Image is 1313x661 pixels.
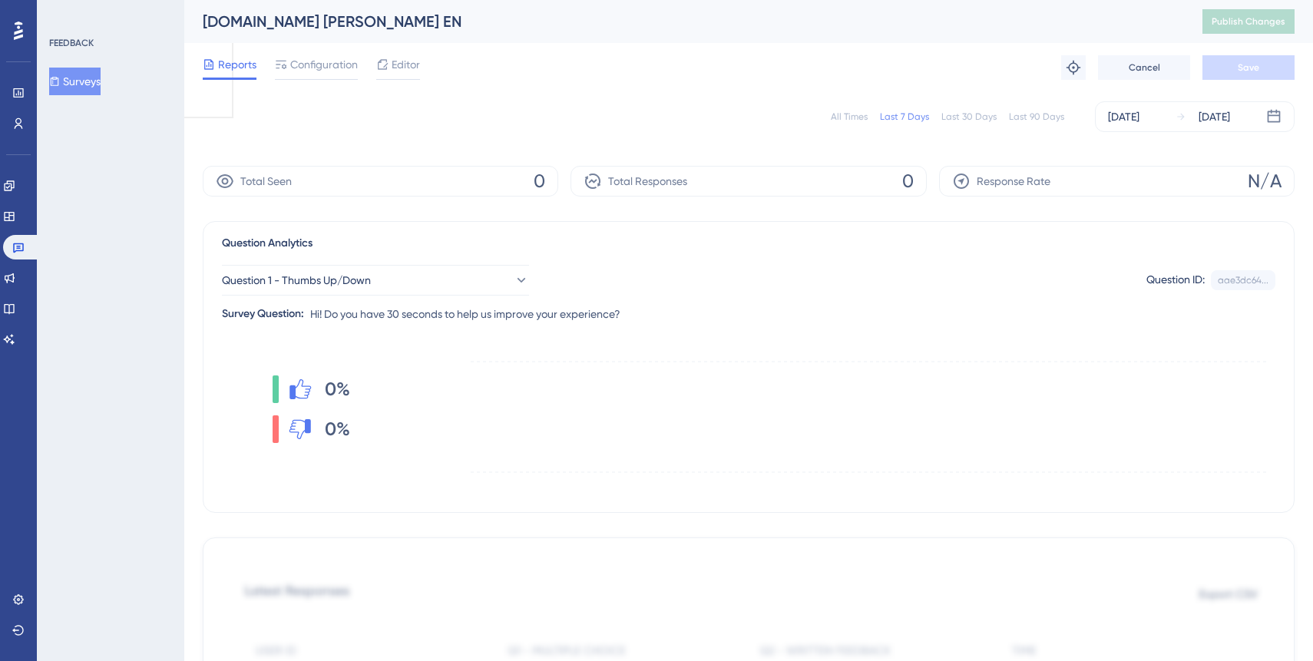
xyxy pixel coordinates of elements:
[325,417,350,441] span: 0%
[222,265,529,296] button: Question 1 - Thumbs Up/Down
[902,169,914,193] span: 0
[1146,270,1205,290] div: Question ID:
[941,111,997,123] div: Last 30 Days
[1098,55,1190,80] button: Cancel
[203,11,1164,32] div: [DOMAIN_NAME] [PERSON_NAME] EN
[831,111,868,123] div: All Times
[880,111,929,123] div: Last 7 Days
[325,377,350,402] span: 0%
[977,172,1050,190] span: Response Rate
[1212,15,1285,28] span: Publish Changes
[222,271,371,289] span: Question 1 - Thumbs Up/Down
[1009,111,1064,123] div: Last 90 Days
[49,37,94,49] div: FEEDBACK
[310,305,620,323] span: Hi! Do you have 30 seconds to help us improve your experience?
[290,55,358,74] span: Configuration
[392,55,420,74] span: Editor
[49,68,101,95] button: Surveys
[1202,55,1295,80] button: Save
[534,169,545,193] span: 0
[240,172,292,190] span: Total Seen
[1218,274,1268,286] div: aae3dc64...
[1129,61,1160,74] span: Cancel
[218,55,256,74] span: Reports
[608,172,687,190] span: Total Responses
[1199,107,1230,126] div: [DATE]
[222,234,313,253] span: Question Analytics
[1248,169,1282,193] span: N/A
[1202,9,1295,34] button: Publish Changes
[1108,107,1139,126] div: [DATE]
[222,305,304,323] div: Survey Question:
[1238,61,1259,74] span: Save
